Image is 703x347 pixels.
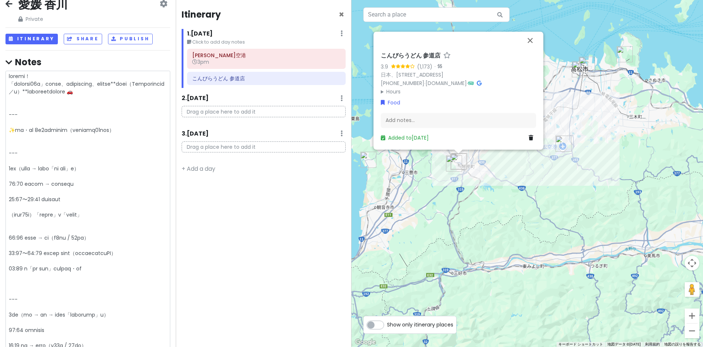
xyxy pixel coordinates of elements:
span: Close itinerary [339,8,344,21]
button: キーボード ショートカット [558,342,603,347]
h6: こんぴらうどん 参道店 [192,75,341,82]
a: [PHONE_NUMBER] [381,80,424,87]
a: Food [381,99,400,107]
div: · [432,63,442,71]
h6: 高松空港 [192,52,341,59]
div: 栗林公園 [572,61,588,77]
button: ズームイン [685,309,699,323]
div: うどん本陣 山田家 [617,46,633,62]
h6: 1 . [DATE] [187,30,213,38]
div: 手打十段 うどんバカ一代 [579,57,595,73]
button: Close [339,10,344,19]
span: 地図データ ©[DATE] [607,342,641,346]
h4: Notes [5,56,170,68]
button: Publish [108,34,153,44]
a: 地図の誤りを報告する [664,342,701,346]
h6: 2 . [DATE] [182,95,209,102]
span: Private [18,15,68,23]
i: Tripadvisor [468,81,474,86]
span: 3pm [192,58,209,66]
div: 3.9 [381,63,391,71]
p: Drag a place here to add it [182,106,346,117]
div: 御宿 敷島館 [451,153,467,169]
a: Added to[DATE] [381,134,429,141]
h4: Itinerary [182,9,221,20]
button: 地図上にペグマンをドロップして、ストリートビューを開きます [685,282,699,297]
p: Drag a place here to add it [182,141,346,153]
input: Search a place [363,7,510,22]
div: こんぴらうどん 参道店 [450,154,466,170]
button: 地図のカメラ コントロール [685,256,699,270]
img: Google [353,337,377,347]
small: Click to add day notes [187,38,346,46]
div: 父母ヶ浜 [360,152,376,168]
div: (1,173) [417,63,432,71]
a: Google マップでこの地域を開きます（新しいウィンドウが開きます） [353,337,377,347]
a: + Add a day [182,165,215,173]
button: 閉じる [521,32,539,49]
div: 高松空港 [555,136,572,152]
button: ズームアウト [685,324,699,338]
a: [DOMAIN_NAME] [425,80,467,87]
i: Google Maps [477,81,481,86]
a: 日本、[STREET_ADDRESS] [381,71,443,78]
div: Add notes... [381,113,536,128]
span: Show only itinerary places [387,321,453,329]
button: Share [64,34,102,44]
a: Star place [443,52,451,60]
a: Delete place [529,134,536,142]
summary: Hours [381,88,536,96]
div: 金刀比羅宮 [446,155,462,171]
button: Itinerary [5,34,58,44]
div: · · [381,52,536,96]
a: 利用規約（新しいタブで開きます） [645,342,660,346]
h6: 3 . [DATE] [182,130,209,138]
h6: こんぴらうどん 参道店 [381,52,440,60]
